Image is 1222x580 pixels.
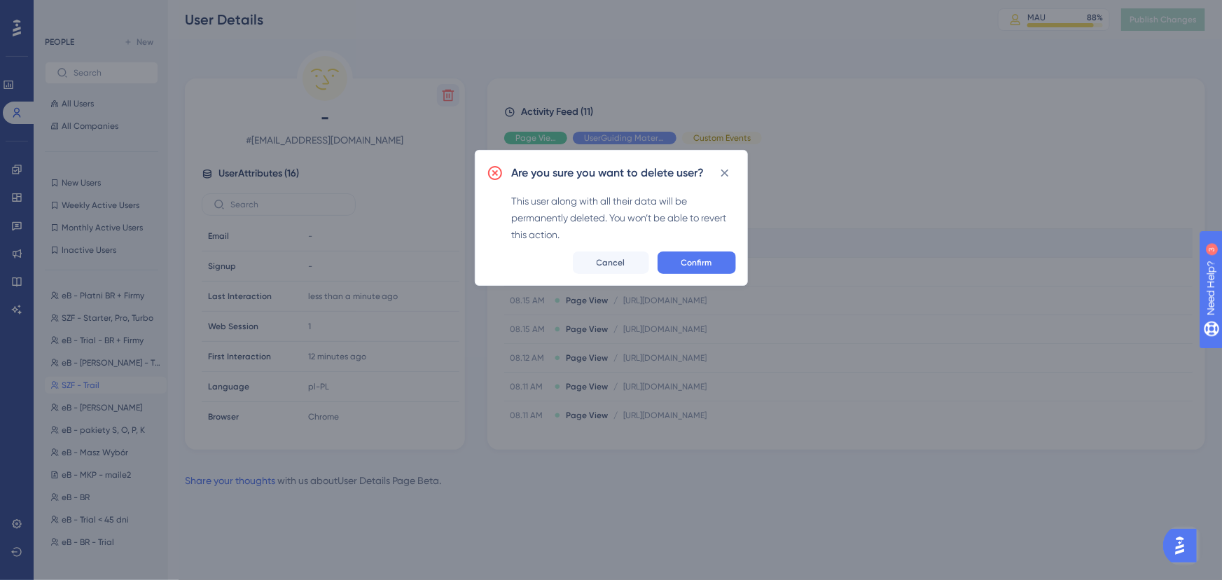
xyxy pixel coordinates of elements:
[597,257,625,268] span: Cancel
[681,257,712,268] span: Confirm
[97,7,102,18] div: 3
[1163,525,1205,567] iframe: UserGuiding AI Assistant Launcher
[512,193,736,243] div: This user along with all their data will be permanently deleted. You won’t be able to revert this...
[33,4,88,20] span: Need Help?
[512,165,704,181] h2: Are you sure you want to delete user?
